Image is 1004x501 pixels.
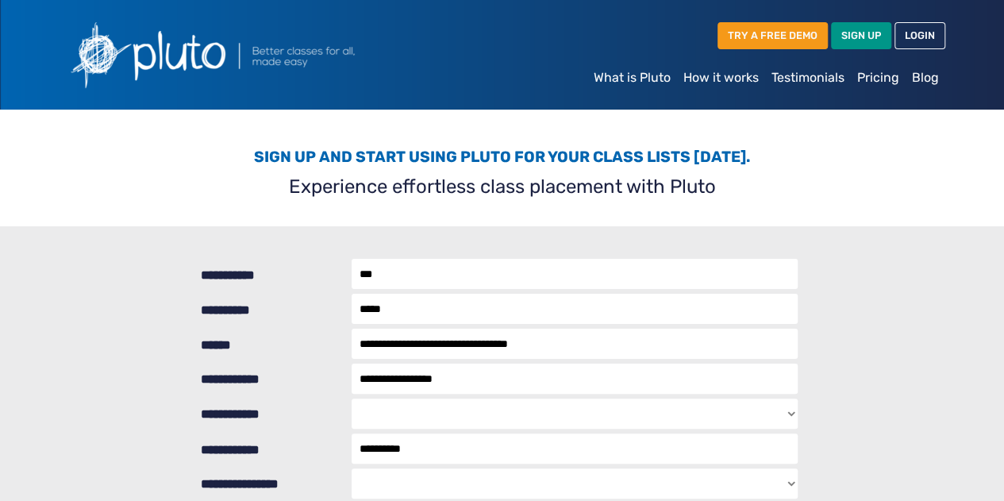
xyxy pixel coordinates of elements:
p: Experience effortless class placement with Pluto [69,172,936,201]
img: Pluto logo with the text Better classes for all, made easy [60,13,440,97]
a: How it works [677,62,765,94]
a: Testimonials [765,62,851,94]
a: What is Pluto [587,62,677,94]
a: LOGIN [894,22,945,48]
a: Pricing [851,62,906,94]
a: TRY A FREE DEMO [717,22,828,48]
a: SIGN UP [831,22,891,48]
a: Blog [906,62,945,94]
h3: Sign up and start using Pluto for your class lists [DATE]. [69,148,936,166]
